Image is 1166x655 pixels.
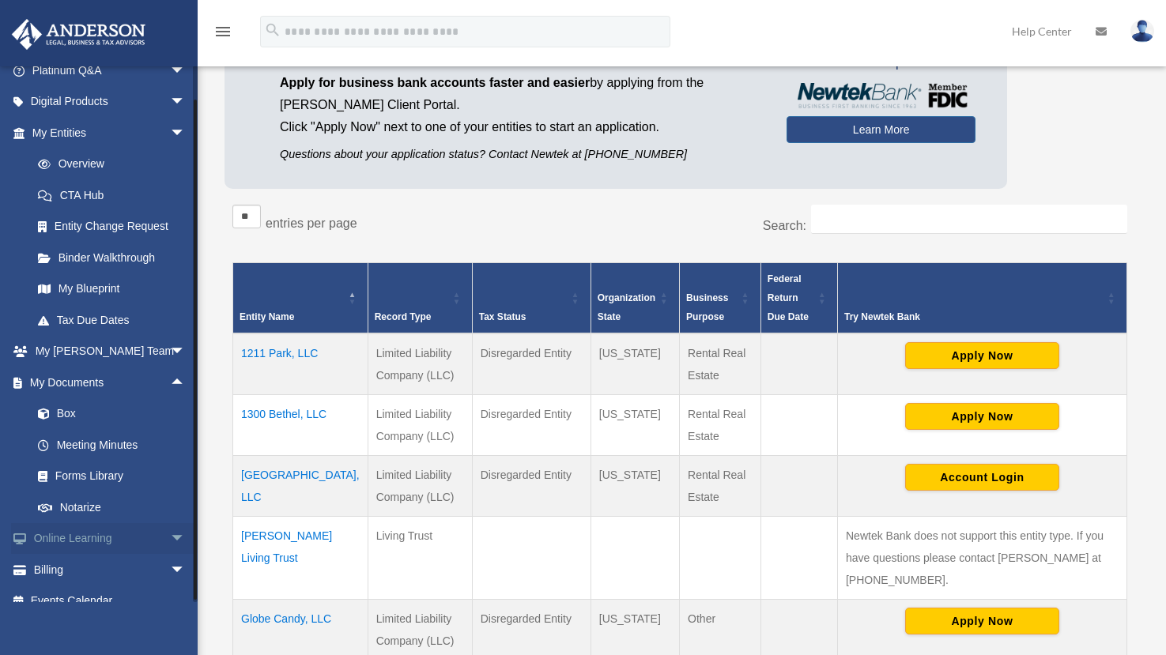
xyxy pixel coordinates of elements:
a: Meeting Minutes [22,429,209,461]
a: Billingarrow_drop_down [11,554,209,585]
a: Online Learningarrow_drop_down [11,523,209,555]
span: arrow_drop_down [170,336,202,368]
a: Platinum Q&Aarrow_drop_down [11,55,209,86]
button: Apply Now [905,342,1059,369]
span: Apply for business bank accounts faster and easier [280,76,590,89]
span: arrow_drop_down [170,523,202,555]
td: Rental Real Estate [680,333,761,395]
th: Organization State: Activate to sort [591,263,679,334]
a: Binder Walkthrough [22,242,202,273]
th: Business Purpose: Activate to sort [680,263,761,334]
td: Limited Liability Company (LLC) [368,456,472,517]
td: [US_STATE] [591,456,679,517]
span: arrow_drop_up [170,367,202,399]
p: Questions about your application status? Contact Newtek at [PHONE_NUMBER] [280,145,763,164]
td: Disregarded Entity [472,333,591,395]
span: Tax Status [479,311,526,322]
td: Disregarded Entity [472,456,591,517]
a: Box [22,398,209,430]
button: Apply Now [905,403,1059,430]
span: arrow_drop_down [170,55,202,87]
span: Entity Name [240,311,294,322]
p: by applying from the [PERSON_NAME] Client Portal. [280,72,763,116]
label: entries per page [266,216,357,230]
a: Notarize [22,491,209,523]
span: Federal Return Due Date [768,273,809,322]
td: [PERSON_NAME] Living Trust [233,517,368,600]
i: search [264,21,281,39]
a: Entity Change Request [22,211,202,243]
span: arrow_drop_down [170,554,202,586]
td: Limited Liability Company (LLC) [368,333,472,395]
th: Record Type: Activate to sort [368,263,472,334]
th: Tax Status: Activate to sort [472,263,591,334]
td: [US_STATE] [591,333,679,395]
td: 1211 Park, LLC [233,333,368,395]
a: Events Calendar [11,585,209,617]
td: Newtek Bank does not support this entity type. If you have questions please contact [PERSON_NAME]... [837,517,1126,600]
a: My Documentsarrow_drop_up [11,367,209,398]
div: Try Newtek Bank [844,307,1103,326]
button: Account Login [905,464,1059,491]
span: arrow_drop_down [170,117,202,149]
a: Learn More [787,116,975,143]
th: Federal Return Due Date: Activate to sort [760,263,837,334]
a: My Blueprint [22,273,202,305]
a: Overview [22,149,194,180]
th: Try Newtek Bank : Activate to sort [837,263,1126,334]
a: menu [213,28,232,41]
a: My [PERSON_NAME] Teamarrow_drop_down [11,336,209,367]
img: User Pic [1130,20,1154,43]
img: NewtekBankLogoSM.png [794,83,968,108]
a: Account Login [905,470,1059,483]
a: Forms Library [22,461,209,492]
td: Rental Real Estate [680,395,761,456]
td: Disregarded Entity [472,395,591,456]
button: Apply Now [905,608,1059,634]
td: Living Trust [368,517,472,600]
label: Search: [763,219,806,232]
td: Rental Real Estate [680,456,761,517]
a: Digital Productsarrow_drop_down [11,86,209,118]
td: 1300 Bethel, LLC [233,395,368,456]
th: Entity Name: Activate to invert sorting [233,263,368,334]
td: [US_STATE] [591,395,679,456]
a: Tax Due Dates [22,304,202,336]
i: menu [213,22,232,41]
td: [GEOGRAPHIC_DATA], LLC [233,456,368,517]
a: CTA Hub [22,179,202,211]
span: Record Type [375,311,432,322]
a: My Entitiesarrow_drop_down [11,117,202,149]
img: Anderson Advisors Platinum Portal [7,19,150,50]
span: Organization State [598,292,655,322]
span: arrow_drop_down [170,86,202,119]
span: Business Purpose [686,292,728,322]
p: Click "Apply Now" next to one of your entities to start an application. [280,116,763,138]
td: Limited Liability Company (LLC) [368,395,472,456]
